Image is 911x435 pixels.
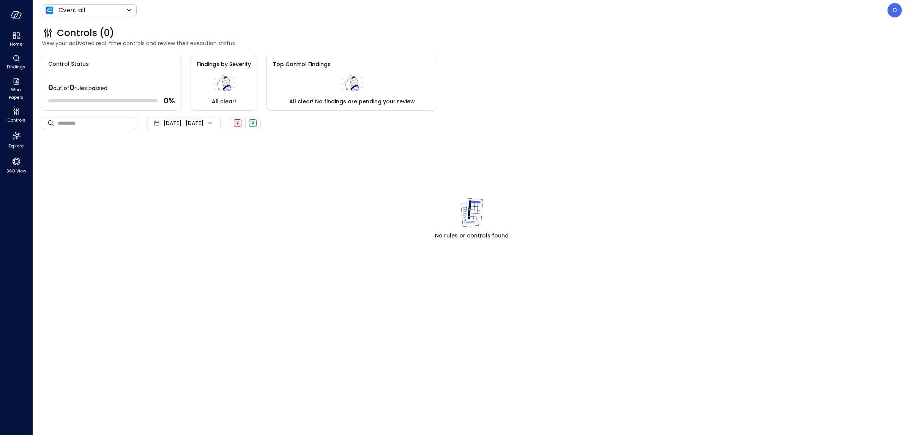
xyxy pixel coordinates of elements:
[9,142,24,150] span: Explore
[42,39,902,47] span: View your activated real-time controls and review their execution status
[2,30,31,49] div: Home
[57,27,114,39] span: Controls (0)
[197,60,251,68] span: Findings by Severity
[69,82,74,93] span: 0
[45,6,54,15] img: Icon
[53,84,69,92] span: out of
[2,53,31,71] div: Findings
[2,155,31,176] div: 360 View
[251,120,254,127] span: P
[212,97,236,106] span: All clear!
[249,119,257,127] div: Passed
[58,6,85,15] p: Cvent all
[6,167,26,175] span: 360 View
[2,129,31,150] div: Explore
[887,3,902,17] div: Dudu
[435,231,509,240] span: No rules or controls found
[236,120,239,127] span: F
[42,55,89,68] span: Control Status
[74,84,107,92] span: rules passed
[48,82,53,93] span: 0
[234,119,241,127] div: Failed
[2,106,31,125] div: Controls
[164,96,175,106] span: 0 %
[10,40,22,48] span: Home
[7,63,25,71] span: Findings
[164,119,181,127] span: [DATE]
[273,60,331,68] span: Top Control Findings
[289,97,415,106] span: All clear! No findings are pending your review
[7,116,25,124] span: Controls
[5,86,28,101] span: Work Papers
[892,6,897,15] p: D
[2,76,31,102] div: Work Papers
